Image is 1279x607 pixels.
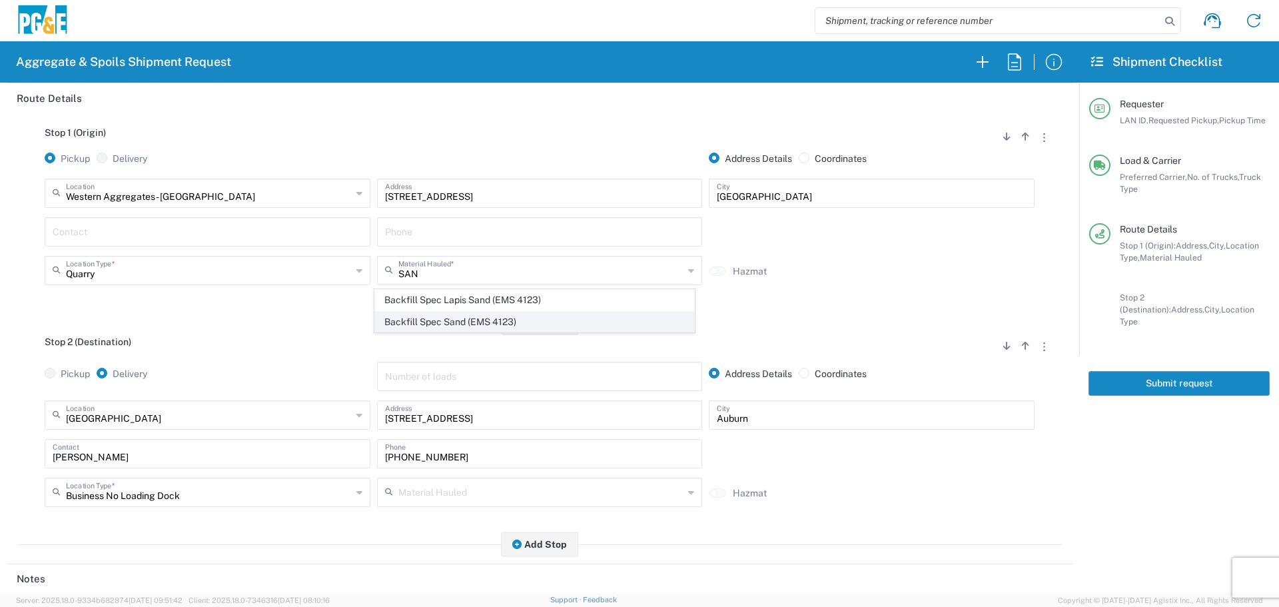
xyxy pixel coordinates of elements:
[375,290,694,310] span: Backfill Spec Lapis Sand (EMS 4123)
[815,8,1160,33] input: Shipment, tracking or reference number
[1091,54,1222,70] h2: Shipment Checklist
[799,153,867,165] label: Coordinates
[129,596,183,604] span: [DATE] 09:51:42
[1140,253,1202,263] span: Material Hauled
[16,54,231,70] h2: Aggregate & Spoils Shipment Request
[45,127,106,138] span: Stop 1 (Origin)
[583,596,617,604] a: Feedback
[1120,172,1187,182] span: Preferred Carrier,
[1187,172,1239,182] span: No. of Trucks,
[501,532,578,556] button: Add Stop
[189,596,330,604] span: Client: 2025.18.0-7346316
[1219,115,1266,125] span: Pickup Time
[1120,241,1176,251] span: Stop 1 (Origin):
[1120,99,1164,109] span: Requester
[550,596,584,604] a: Support
[1204,304,1221,314] span: City,
[1148,115,1219,125] span: Requested Pickup,
[709,368,792,380] label: Address Details
[1176,241,1209,251] span: Address,
[16,5,69,37] img: pge
[17,572,45,586] h2: Notes
[278,596,330,604] span: [DATE] 08:10:16
[1120,115,1148,125] span: LAN ID,
[733,265,767,277] label: Hazmat
[45,336,131,347] span: Stop 2 (Destination)
[1120,155,1181,166] span: Load & Carrier
[17,92,82,105] h2: Route Details
[709,153,792,165] label: Address Details
[1209,241,1226,251] span: City,
[375,312,694,332] span: Backfill Spec Sand (EMS 4123)
[799,368,867,380] label: Coordinates
[1088,371,1270,396] button: Submit request
[733,487,767,499] label: Hazmat
[1120,224,1177,235] span: Route Details
[16,596,183,604] span: Server: 2025.18.0-9334b682874
[1058,594,1263,606] span: Copyright © [DATE]-[DATE] Agistix Inc., All Rights Reserved
[1171,304,1204,314] span: Address,
[1120,293,1171,314] span: Stop 2 (Destination):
